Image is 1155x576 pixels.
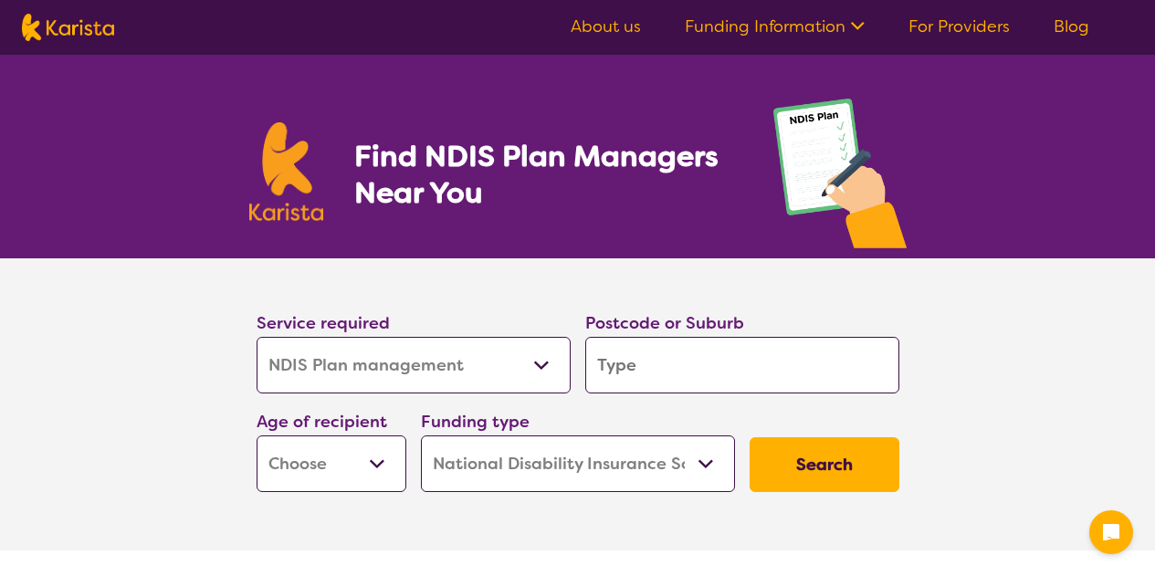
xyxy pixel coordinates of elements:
a: About us [571,16,641,37]
a: Funding Information [685,16,865,37]
label: Postcode or Suburb [585,312,744,334]
img: Karista logo [22,14,114,41]
a: Blog [1054,16,1089,37]
img: Karista logo [249,122,324,221]
button: Search [750,437,899,492]
label: Funding type [421,411,530,433]
a: For Providers [908,16,1010,37]
h1: Find NDIS Plan Managers Near You [354,138,736,211]
label: Age of recipient [257,411,387,433]
input: Type [585,337,899,393]
label: Service required [257,312,390,334]
img: plan-management [773,99,907,258]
